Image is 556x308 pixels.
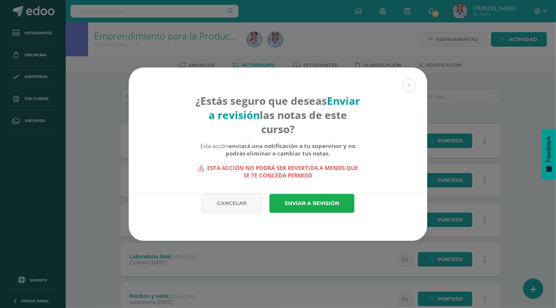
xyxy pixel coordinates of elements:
h4: ¿Estás seguro que deseas las notas de este curso? [196,94,361,136]
a: Enviar a revisión [269,194,354,213]
strong: Esta acción no podrá ser revertida a menos que se te conceda permiso [196,164,361,179]
a: Cancelar [202,194,262,213]
button: Feedback - Mostrar encuesta [542,129,556,179]
div: Esta acción [196,142,361,157]
strong: Enviar a revisión [209,94,360,122]
span: Feedback [546,136,552,162]
b: enviará una notificación a tu supervisor y no podrás eliminar o cambiar tus notas. [226,142,356,157]
button: Close (Esc) [403,79,416,92]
